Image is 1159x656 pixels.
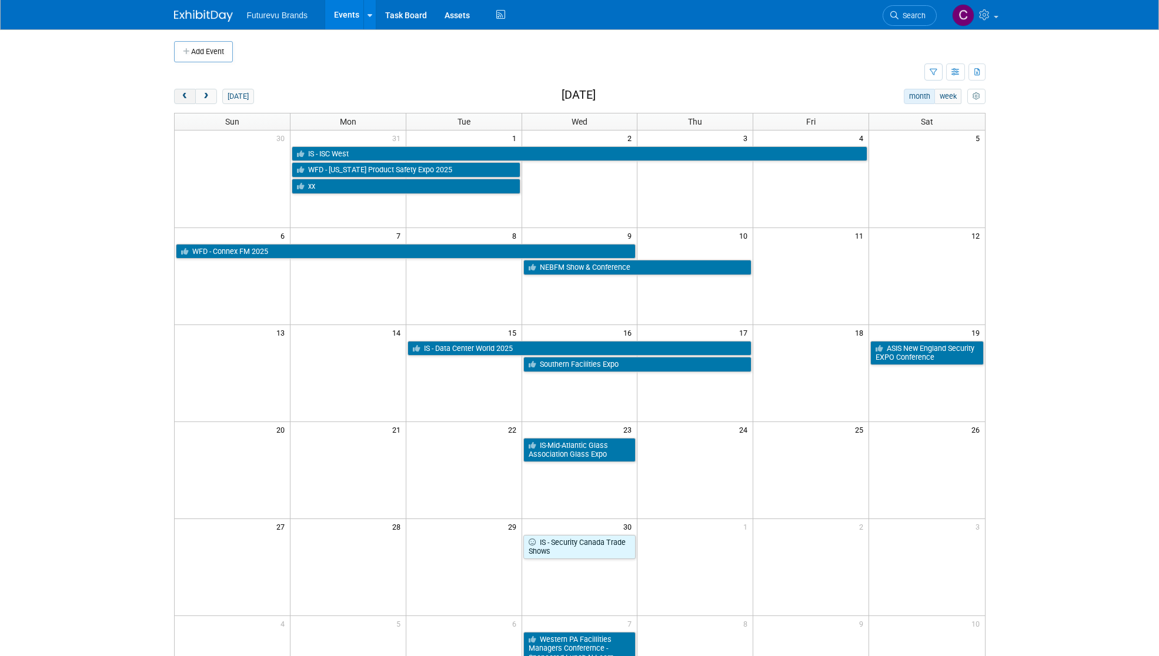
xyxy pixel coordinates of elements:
span: 23 [622,422,637,437]
span: 7 [395,228,406,243]
span: 1 [742,519,753,534]
span: 30 [275,130,290,145]
a: Search [883,5,937,26]
span: 6 [279,228,290,243]
a: WFD - [US_STATE] Product Safety Expo 2025 [292,162,520,178]
span: 20 [275,422,290,437]
a: Southern Facilities Expo [523,357,752,372]
span: 3 [974,519,985,534]
span: 5 [974,130,985,145]
span: 10 [970,616,985,631]
i: Personalize Calendar [973,93,980,101]
span: 31 [391,130,406,145]
span: Sun [225,117,239,126]
span: 8 [742,616,753,631]
span: 13 [275,325,290,340]
button: [DATE] [222,89,253,104]
span: 5 [395,616,406,631]
span: 18 [854,325,869,340]
span: 4 [858,130,869,145]
img: CHERYL CLOWES [952,4,974,26]
span: 14 [391,325,406,340]
span: 11 [854,228,869,243]
span: Mon [340,117,356,126]
span: 16 [622,325,637,340]
span: Wed [572,117,587,126]
span: 25 [854,422,869,437]
span: 12 [970,228,985,243]
span: 17 [738,325,753,340]
span: 19 [970,325,985,340]
span: 26 [970,422,985,437]
a: xx [292,179,520,194]
span: 30 [622,519,637,534]
span: 9 [858,616,869,631]
span: 10 [738,228,753,243]
span: 24 [738,422,753,437]
a: NEBFM Show & Conference [523,260,752,275]
h2: [DATE] [562,89,596,102]
button: week [934,89,961,104]
span: Futurevu Brands [247,11,308,20]
span: 8 [511,228,522,243]
span: 2 [626,130,637,145]
span: 9 [626,228,637,243]
button: next [195,89,217,104]
span: 21 [391,422,406,437]
a: WFD - Connex FM 2025 [176,244,636,259]
span: Tue [457,117,470,126]
span: Thu [688,117,702,126]
span: Fri [806,117,816,126]
a: IS - ISC West [292,146,867,162]
a: IS - Security Canada Trade Shows [523,535,636,559]
span: 3 [742,130,753,145]
a: IS - Data Center World 2025 [408,341,752,356]
a: ASIS New England Security EXPO Conference [870,341,983,365]
button: Add Event [174,41,233,62]
span: 1 [511,130,522,145]
img: ExhibitDay [174,10,233,22]
button: myCustomButton [967,89,985,104]
span: 2 [858,519,869,534]
span: 29 [507,519,522,534]
span: 7 [626,616,637,631]
button: prev [174,89,196,104]
span: Search [899,11,926,20]
span: 6 [511,616,522,631]
span: 22 [507,422,522,437]
span: 4 [279,616,290,631]
a: IS-Mid-Atlantic Glass Association Glass Expo [523,438,636,462]
span: 27 [275,519,290,534]
span: Sat [921,117,933,126]
button: month [904,89,935,104]
span: 15 [507,325,522,340]
span: 28 [391,519,406,534]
